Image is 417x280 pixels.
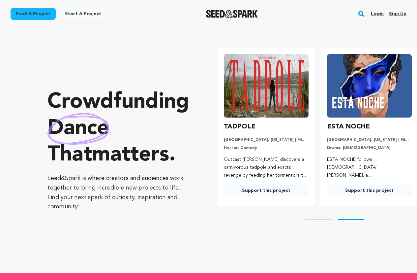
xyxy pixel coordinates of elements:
[327,54,412,118] img: ESTA NOCHE image
[47,113,109,145] img: hand sketched image
[224,54,309,118] img: TADPOLE image
[224,145,309,151] p: Horror, Comedy
[327,145,412,151] p: Drama, [DEMOGRAPHIC_DATA]
[206,10,258,18] img: Seed&Spark Logo Dark Mode
[327,185,412,196] a: Support this project
[92,145,169,166] span: matters
[371,9,384,19] a: Login
[47,89,191,168] p: Crowdfunding that .
[224,185,309,196] a: Support this project
[47,174,191,212] p: Seed&Spark is where creators and audiences work together to bring incredible new projects to life...
[389,9,406,19] a: Sign up
[327,122,370,132] h3: ESTA NOCHE
[224,156,309,179] p: Outcast [PERSON_NAME] discovers a carnivorous tadpole and exacts revenge by feeding her tormentor...
[60,8,106,20] a: Start a project
[327,137,412,143] p: [GEOGRAPHIC_DATA], [US_STATE] | Film Short
[224,137,309,143] p: [GEOGRAPHIC_DATA], [US_STATE] | Film Short
[327,156,412,179] p: ESTA NOCHE follows [DEMOGRAPHIC_DATA] [PERSON_NAME], a [DEMOGRAPHIC_DATA], homeless runaway, conf...
[224,122,255,132] h3: TADPOLE
[206,10,258,18] a: Seed&Spark Homepage
[11,8,56,20] a: Fund a project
